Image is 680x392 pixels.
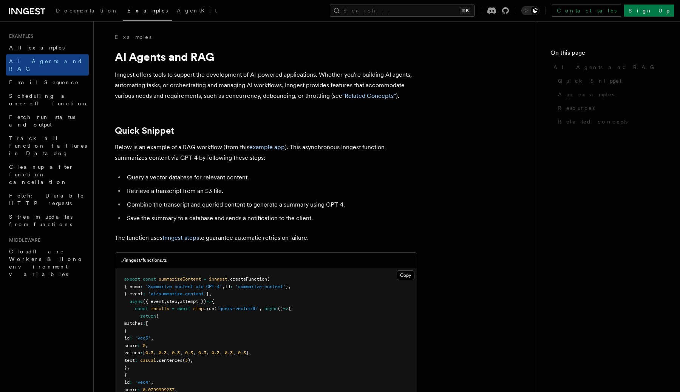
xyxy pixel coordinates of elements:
[259,306,262,311] span: ,
[278,306,283,311] span: ()
[185,358,188,363] span: 3
[135,306,148,311] span: const
[555,115,665,128] a: Related concepts
[143,321,145,326] span: :
[140,313,156,319] span: return
[124,291,143,296] span: { event
[267,276,270,282] span: (
[135,380,151,385] span: 'vec4'
[553,63,658,71] span: AI Agents and RAG
[145,343,148,348] span: ,
[558,77,621,85] span: Quick Snippet
[206,291,209,296] span: }
[249,144,285,151] a: example app
[6,54,89,76] a: AI Agents and RAG
[9,93,88,106] span: Scheduling a one-off function
[550,48,665,60] h4: On this page
[212,350,219,355] span: 0.3
[550,60,665,74] a: AI Agents and RAG
[9,45,65,51] span: All examples
[56,8,118,14] span: Documentation
[6,131,89,160] a: Track all function failures in Datadog
[204,276,206,282] span: =
[204,306,214,311] span: .run
[159,276,201,282] span: summarizeContent
[140,284,143,289] span: :
[124,380,130,385] span: id
[124,350,140,355] span: values
[6,245,89,281] a: Cloudflare Workers & Hono environment variables
[288,284,291,289] span: ,
[167,299,177,304] span: step
[212,299,214,304] span: {
[124,276,140,282] span: export
[115,125,174,136] a: Quick Snippet
[180,299,206,304] span: attempt })
[209,291,212,296] span: ,
[214,306,217,311] span: (
[6,89,89,110] a: Scheduling a one-off function
[193,306,204,311] span: step
[125,199,417,210] li: Combine the transcript and queried content to generate a summary using GPT-4.
[151,380,153,385] span: ,
[135,335,151,341] span: 'vec3'
[9,79,79,85] span: Email Sequence
[230,284,233,289] span: :
[124,365,127,370] span: }
[124,372,127,378] span: {
[159,350,167,355] span: 0.3
[217,306,259,311] span: 'query-vectordb'
[124,321,143,326] span: matches
[182,358,185,363] span: (
[558,91,614,98] span: App examples
[124,335,130,341] span: id
[143,299,164,304] span: ({ event
[156,313,159,319] span: {
[246,350,249,355] span: ]
[145,321,148,326] span: [
[177,306,190,311] span: await
[143,343,145,348] span: 0
[180,350,182,355] span: ,
[51,2,123,20] a: Documentation
[9,58,83,72] span: AI Agents and RAG
[6,33,33,39] span: Examples
[225,284,230,289] span: id
[521,6,539,15] button: Toggle dark mode
[6,160,89,189] a: Cleanup after function cancellation
[9,135,87,156] span: Track all function failures in Datadog
[193,350,196,355] span: ,
[130,380,132,385] span: :
[9,164,74,185] span: Cleanup after function cancellation
[156,358,182,363] span: .sentences
[124,358,135,363] span: text
[143,276,156,282] span: const
[135,358,138,363] span: :
[167,350,169,355] span: ,
[123,2,172,21] a: Examples
[130,335,132,341] span: :
[130,299,143,304] span: async
[330,5,475,17] button: Search...⌘K
[140,358,156,363] span: casual
[177,8,217,14] span: AgentKit
[115,33,151,41] a: Examples
[222,284,225,289] span: ,
[219,350,222,355] span: ,
[172,306,175,311] span: =
[153,350,156,355] span: ,
[552,5,621,17] a: Contact sales
[235,284,286,289] span: 'summarize-content'
[624,5,674,17] a: Sign Up
[127,8,168,14] span: Examples
[124,284,140,289] span: { name
[172,350,180,355] span: 0.3
[206,299,212,304] span: =>
[125,172,417,183] li: Query a vector database for relevant content.
[206,350,209,355] span: ,
[124,343,138,348] span: score
[145,350,153,355] span: 0.3
[9,193,84,206] span: Fetch: Durable HTTP requests
[185,350,193,355] span: 0.3
[460,7,470,14] kbd: ⌘K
